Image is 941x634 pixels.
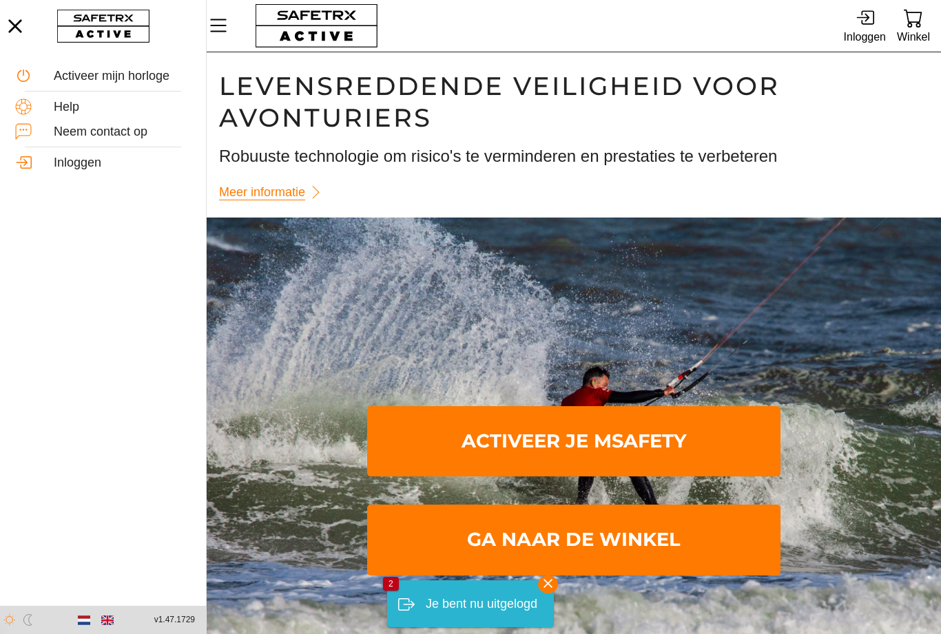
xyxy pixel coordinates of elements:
[54,125,191,140] div: Neem contact op
[54,156,191,171] div: Inloggen
[426,591,537,617] div: Je bent nu uitgelogd
[897,28,930,46] div: Winkel
[22,614,34,626] img: ModeDark.svg
[72,609,96,632] button: Dutch
[367,505,780,575] a: Ga naar de winkel
[15,123,32,140] img: ContactUs.svg
[101,614,114,626] img: en.svg
[3,614,15,626] img: ModeLight.svg
[219,179,330,206] a: Meer informatie
[378,507,769,572] span: Ga naar de winkel
[207,11,241,40] button: Menu
[54,69,191,84] div: Activeer mijn horloge
[383,577,399,591] div: 2
[219,182,305,203] span: Meer informatie
[844,28,886,46] div: Inloggen
[54,100,191,115] div: Help
[219,145,929,168] h3: Robuuste technologie om risico's te verminderen en prestaties te verbeteren
[15,98,32,115] img: Help.svg
[78,614,90,626] img: nl.svg
[146,609,203,631] button: v1.47.1729
[219,70,929,134] h1: Levensreddende veiligheid voor avonturiers
[154,613,195,627] span: v1.47.1729
[367,406,780,476] a: Activeer je mSafety
[96,609,119,632] button: English
[378,409,769,474] span: Activeer je mSafety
